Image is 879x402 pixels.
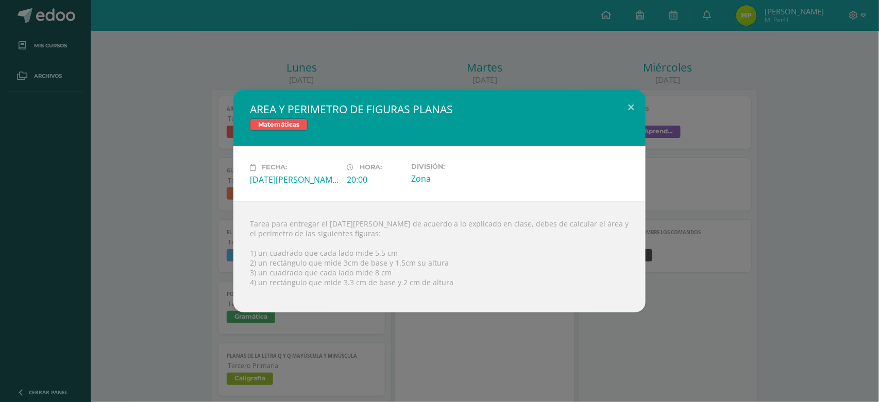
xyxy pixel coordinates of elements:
[262,164,287,171] span: Fecha:
[411,173,500,184] div: Zona
[233,202,646,312] div: Tarea para entregar el [DATE][PERSON_NAME] de acuerdo a lo explicado en clase, debes de calcular ...
[250,118,308,131] span: Matemáticas
[616,90,646,125] button: Close (Esc)
[360,164,382,171] span: Hora:
[411,163,500,170] label: División:
[250,174,339,185] div: [DATE][PERSON_NAME]
[347,174,403,185] div: 20:00
[250,102,629,116] h2: AREA Y PERIMETRO DE FIGURAS PLANAS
